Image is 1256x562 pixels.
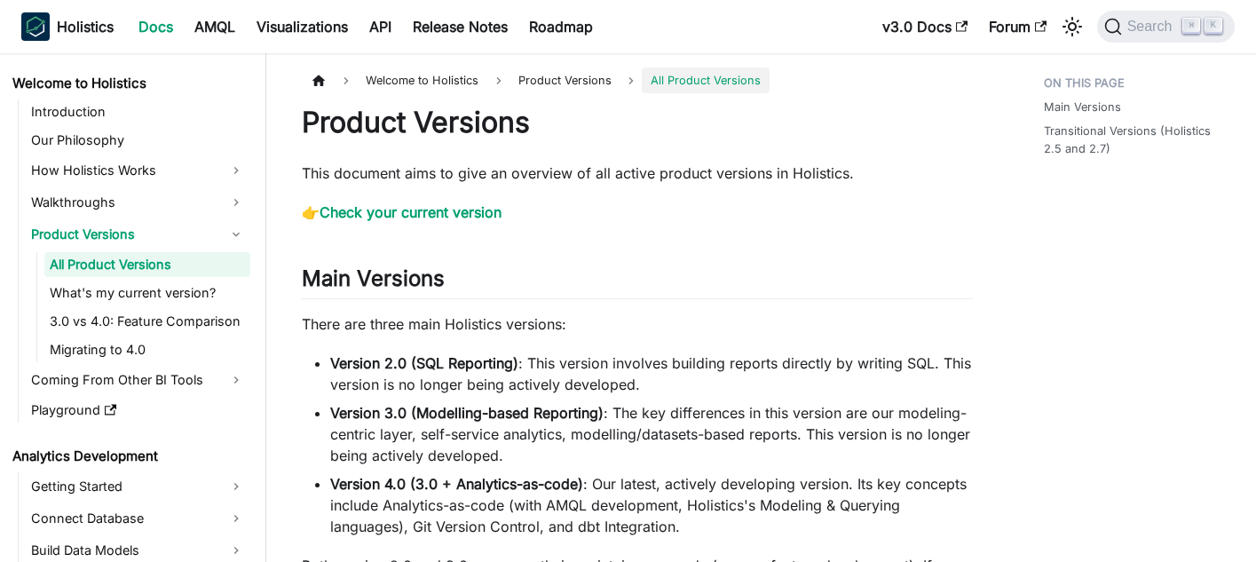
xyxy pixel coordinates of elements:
a: Getting Started [26,472,250,501]
kbd: ⌘ [1182,18,1200,34]
a: HolisticsHolistics [21,12,114,41]
a: Introduction [26,99,250,124]
li: : This version involves building reports directly by writing SQL. This version is no longer being... [330,352,973,395]
button: Search (Command+K) [1097,11,1235,43]
a: Walkthroughs [26,188,250,217]
li: : Our latest, actively developing version. Its key concepts include Analytics-as-code (with AMQL ... [330,473,973,537]
a: Check your current version [320,203,502,221]
a: Forum [978,12,1057,41]
a: API [359,12,402,41]
a: Release Notes [402,12,518,41]
a: Roadmap [518,12,604,41]
a: Home page [302,67,336,93]
h1: Product Versions [302,105,973,140]
a: Coming From Other BI Tools [26,366,250,394]
a: AMQL [184,12,246,41]
a: Migrating to 4.0 [44,337,250,362]
p: There are three main Holistics versions: [302,313,973,335]
a: v3.0 Docs [872,12,978,41]
h2: Main Versions [302,265,973,299]
span: Welcome to Holistics [357,67,487,93]
a: Analytics Development [7,444,250,469]
a: How Holistics Works [26,156,250,185]
a: Welcome to Holistics [7,71,250,96]
a: Connect Database [26,504,250,533]
span: Product Versions [510,67,620,93]
a: Docs [128,12,184,41]
a: Product Versions [26,220,250,249]
button: Switch between dark and light mode (currently light mode) [1058,12,1086,41]
a: Visualizations [246,12,359,41]
strong: Version 2.0 (SQL Reporting) [330,354,518,372]
kbd: K [1205,18,1222,34]
a: What's my current version? [44,281,250,305]
span: Search [1122,19,1183,35]
a: All Product Versions [44,252,250,277]
strong: Version 3.0 (Modelling-based Reporting) [330,404,604,422]
img: Holistics [21,12,50,41]
span: All Product Versions [642,67,770,93]
b: Holistics [57,16,114,37]
strong: 👉 [302,203,502,221]
a: Main Versions [1044,99,1121,115]
a: 3.0 vs 4.0: Feature Comparison [44,309,250,334]
a: Transitional Versions (Holistics 2.5 and 2.7) [1044,123,1228,156]
a: Our Philosophy [26,128,250,153]
p: This document aims to give an overview of all active product versions in Holistics. [302,162,973,184]
strong: Version 4.0 (3.0 + Analytics-as-code) [330,475,583,493]
nav: Breadcrumbs [302,67,973,93]
li: : The key differences in this version are our modeling-centric layer, self-service analytics, mod... [330,402,973,466]
a: Playground [26,398,250,423]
